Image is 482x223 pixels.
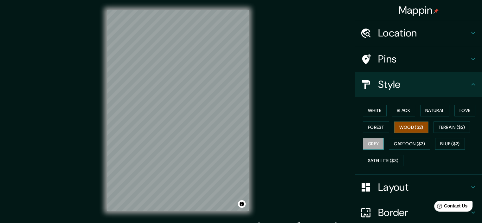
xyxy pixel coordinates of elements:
[378,206,469,219] h4: Border
[363,121,389,133] button: Forest
[355,72,482,97] div: Style
[363,105,387,116] button: White
[426,198,475,216] iframe: Help widget launcher
[378,181,469,193] h4: Layout
[435,138,465,150] button: Blue ($2)
[434,121,470,133] button: Terrain ($2)
[363,155,403,167] button: Satellite ($3)
[420,105,449,116] button: Natural
[107,10,249,211] canvas: Map
[394,121,428,133] button: Wood ($2)
[454,105,475,116] button: Love
[238,200,246,208] button: Toggle attribution
[434,9,439,14] img: pin-icon.png
[389,138,430,150] button: Cartoon ($2)
[355,20,482,46] div: Location
[363,138,384,150] button: Grey
[355,46,482,72] div: Pins
[399,4,439,16] h4: Mappin
[378,78,469,91] h4: Style
[378,27,469,39] h4: Location
[355,174,482,200] div: Layout
[392,105,415,116] button: Black
[378,53,469,65] h4: Pins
